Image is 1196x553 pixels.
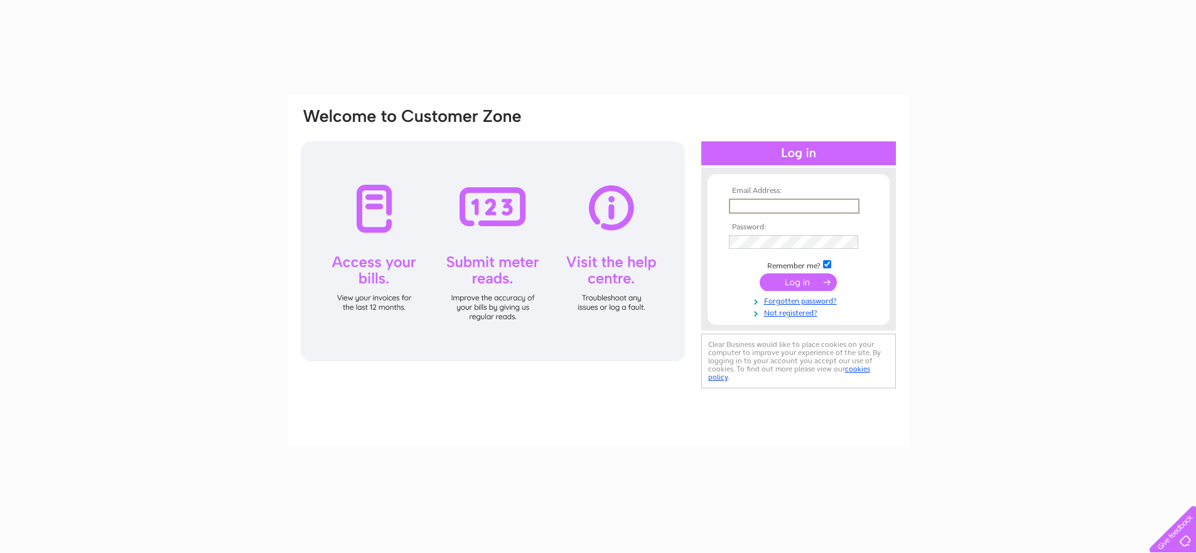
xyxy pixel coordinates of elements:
a: Forgotten password? [729,294,871,306]
a: Not registered? [729,306,871,318]
a: cookies policy [708,364,870,381]
td: Remember me? [726,258,871,271]
th: Password: [726,223,871,232]
th: Email Address: [726,187,871,195]
input: Submit [760,273,837,291]
div: Clear Business would like to place cookies on your computer to improve your experience of the sit... [701,334,896,388]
